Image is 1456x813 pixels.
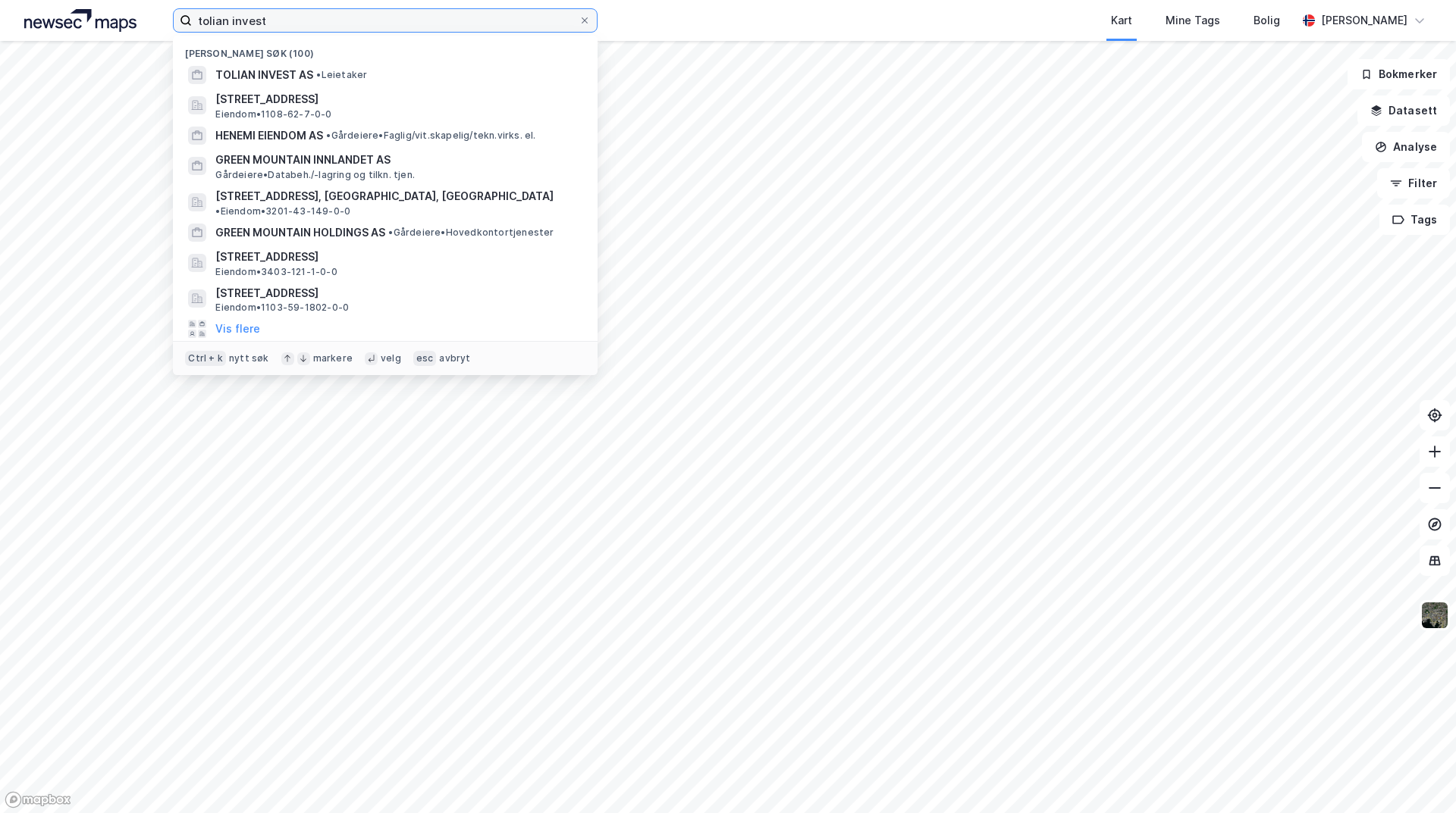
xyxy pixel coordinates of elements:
div: Kontrollprogram for chat [1380,740,1456,813]
button: Analyse [1362,132,1450,162]
span: • [316,69,321,80]
div: avbryt [439,352,470,364]
div: Bolig [1254,11,1280,30]
div: [PERSON_NAME] søk (100) [173,36,598,63]
span: • [388,227,393,238]
span: Leietaker [316,69,367,81]
button: Datasett [1357,95,1450,126]
span: Gårdeiere • Hovedkontortjenester [388,227,554,239]
div: velg [381,352,401,364]
span: Gårdeiere • Faglig/vit.skapelig/tekn.virks. el. [326,130,535,142]
span: • [326,130,331,141]
span: [STREET_ADDRESS] [215,248,579,266]
span: Eiendom • 3201-43-149-0-0 [215,205,350,217]
div: [PERSON_NAME] [1321,11,1407,30]
span: GREEN MOUNTAIN HOLDINGS AS [215,224,385,242]
span: Eiendom • 1108-62-7-0-0 [215,108,331,120]
div: markere [313,352,353,364]
a: Mapbox homepage [5,791,71,808]
div: Kart [1111,11,1132,30]
iframe: Chat Widget [1380,740,1456,813]
button: Tags [1379,205,1450,235]
div: Ctrl + k [185,351,226,366]
div: Mine Tags [1166,11,1220,30]
span: Eiendom • 3403-121-1-0-0 [215,266,337,278]
button: Bokmerker [1348,59,1450,89]
span: Gårdeiere • Databeh./-lagring og tilkn. tjen. [215,169,415,181]
span: GREEN MOUNTAIN INNLANDET AS [215,151,579,169]
span: • [215,205,220,217]
span: [STREET_ADDRESS] [215,284,579,302]
input: Søk på adresse, matrikkel, gårdeiere, leietakere eller personer [192,9,579,32]
button: Vis flere [215,320,260,338]
img: 9k= [1420,601,1449,630]
button: Filter [1377,168,1450,199]
div: nytt søk [229,352,269,364]
img: logo.a4113a55bc3d86da70a041830d287a7e.svg [24,9,136,32]
span: TOLIAN INVEST AS [215,66,313,84]
span: [STREET_ADDRESS], [GEOGRAPHIC_DATA], [GEOGRAPHIC_DATA] [215,187,554,205]
div: esc [413,351,437,366]
span: Eiendom • 1103-59-1802-0-0 [215,302,349,314]
span: HENEMI EIENDOM AS [215,127,323,145]
span: [STREET_ADDRESS] [215,90,579,108]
